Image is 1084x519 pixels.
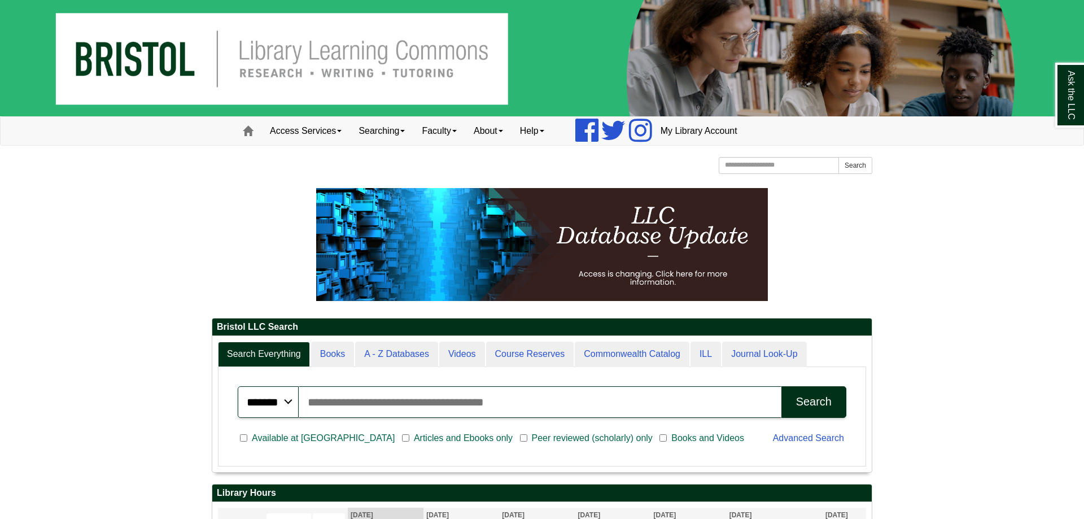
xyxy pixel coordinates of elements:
[667,431,749,445] span: Books and Videos
[212,319,872,336] h2: Bristol LLC Search
[575,342,689,367] a: Commonwealth Catalog
[729,511,752,519] span: [DATE]
[722,342,806,367] a: Journal Look-Up
[690,342,721,367] a: ILL
[465,117,512,145] a: About
[247,431,399,445] span: Available at [GEOGRAPHIC_DATA]
[652,117,746,145] a: My Library Account
[350,117,413,145] a: Searching
[351,511,373,519] span: [DATE]
[781,386,846,418] button: Search
[659,433,667,443] input: Books and Videos
[486,342,574,367] a: Course Reserves
[212,485,872,502] h2: Library Hours
[838,157,872,174] button: Search
[355,342,438,367] a: A - Z Databases
[825,511,848,519] span: [DATE]
[520,433,527,443] input: Peer reviewed (scholarly) only
[413,117,465,145] a: Faculty
[261,117,350,145] a: Access Services
[402,433,409,443] input: Articles and Ebooks only
[578,511,600,519] span: [DATE]
[502,511,524,519] span: [DATE]
[311,342,354,367] a: Books
[527,431,657,445] span: Peer reviewed (scholarly) only
[796,395,832,408] div: Search
[439,342,485,367] a: Videos
[426,511,449,519] span: [DATE]
[316,188,768,301] img: HTML tutorial
[240,433,247,443] input: Available at [GEOGRAPHIC_DATA]
[512,117,553,145] a: Help
[218,342,310,367] a: Search Everything
[654,511,676,519] span: [DATE]
[773,433,844,443] a: Advanced Search
[409,431,517,445] span: Articles and Ebooks only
